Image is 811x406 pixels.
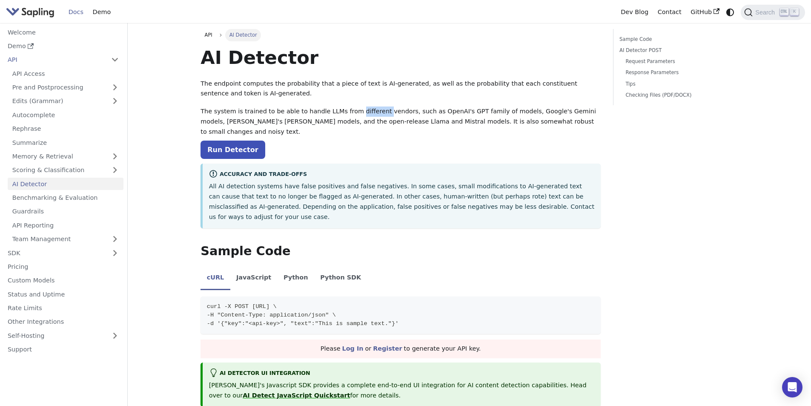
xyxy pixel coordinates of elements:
a: Support [3,343,123,356]
span: API [205,32,212,38]
a: AI Detect JavaScript Quickstart [243,392,350,399]
span: Search [753,9,780,16]
a: Edits (Grammar) [8,95,123,107]
li: JavaScript [230,267,278,291]
a: Benchmarking & Evaluation [8,192,123,204]
a: AI Detector POST [619,46,735,55]
a: Custom Models [3,274,123,287]
a: SDK [3,247,106,259]
div: Open Intercom Messenger [782,377,802,397]
p: The system is trained to be able to handle LLMs from different vendors, such as OpenAI's GPT fami... [201,107,601,137]
a: Checking Files (PDF/DOCX) [625,91,732,99]
a: Sample Code [619,35,735,43]
a: Pricing [3,261,123,273]
li: cURL [201,267,230,291]
div: Please or to generate your API key. [201,340,601,358]
a: Rephrase [8,123,123,135]
a: Summarize [8,136,123,149]
a: Response Parameters [625,69,732,77]
a: Log In [342,345,364,352]
a: API Access [8,67,123,80]
a: AI Detector [8,178,123,190]
a: Team Management [8,233,123,245]
span: curl -X POST [URL] \ [207,303,277,310]
li: Python [278,267,314,291]
div: AI Detector UI integration [209,369,595,379]
a: Request Parameters [625,58,732,66]
a: GitHub [686,6,724,19]
button: Expand sidebar category 'SDK' [106,247,123,259]
h1: AI Detector [201,46,601,69]
a: Other Integrations [3,316,123,328]
a: Rate Limits [3,302,123,314]
p: [PERSON_NAME]'s Javascript SDK provides a complete end-to-end UI integration for AI content detec... [209,380,595,401]
a: Dev Blog [616,6,653,19]
a: API [3,54,106,66]
a: Demo [88,6,115,19]
a: Run Detector [201,141,265,159]
a: Demo [3,40,123,52]
kbd: K [790,8,799,16]
span: -H "Content-Type: application/json" \ [207,312,336,318]
a: Status and Uptime [3,288,123,300]
a: Guardrails [8,205,123,218]
span: -d '{"key":"<api-key>", "text":"This is sample text."}' [207,320,399,327]
a: Self-Hosting [3,329,123,342]
a: Pre and Postprocessing [8,81,123,94]
span: AI Detector [225,29,261,41]
button: Search (Ctrl+K) [741,5,805,20]
a: Contact [653,6,686,19]
nav: Breadcrumbs [201,29,601,41]
a: Sapling.ai [6,6,57,18]
p: The endpoint computes the probability that a piece of text is AI-generated, as well as the probab... [201,79,601,99]
a: Register [373,345,402,352]
a: Welcome [3,26,123,38]
a: Tips [625,80,732,88]
h2: Sample Code [201,244,601,259]
a: Autocomplete [8,109,123,121]
div: Accuracy and Trade-offs [209,170,595,180]
button: Collapse sidebar category 'API' [106,54,123,66]
button: Switch between dark and light mode (currently system mode) [724,6,736,18]
p: All AI detection systems have false positives and false negatives. In some cases, small modificat... [209,181,595,222]
a: Memory & Retrieval [8,150,123,163]
a: API Reporting [8,219,123,231]
a: API [201,29,216,41]
img: Sapling.ai [6,6,54,18]
a: Scoring & Classification [8,164,123,176]
li: Python SDK [314,267,367,291]
a: Docs [64,6,88,19]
